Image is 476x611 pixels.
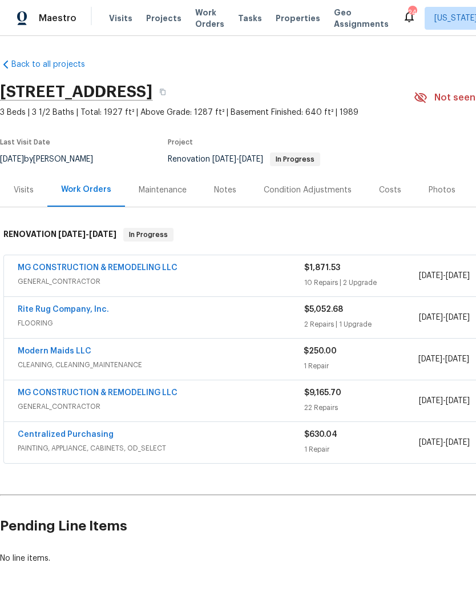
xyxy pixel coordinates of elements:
a: MG CONSTRUCTION & REMODELING LLC [18,264,178,272]
span: - [212,155,263,163]
span: - [419,437,470,448]
div: Condition Adjustments [264,184,352,196]
span: $9,165.70 [304,389,341,397]
div: Visits [14,184,34,196]
span: [DATE] [239,155,263,163]
div: Maintenance [139,184,187,196]
span: Project [168,139,193,146]
span: [DATE] [445,355,469,363]
span: [DATE] [212,155,236,163]
span: FLOORING [18,317,304,329]
span: In Progress [271,156,319,163]
span: [DATE] [419,272,443,280]
div: 1 Repair [304,360,418,372]
span: In Progress [124,229,172,240]
span: $1,871.53 [304,264,340,272]
span: $5,052.68 [304,305,343,313]
span: [DATE] [89,230,116,238]
span: Renovation [168,155,320,163]
div: 10 Repairs | 2 Upgrade [304,277,419,288]
div: 24 [408,7,416,18]
span: - [419,312,470,323]
span: [DATE] [419,397,443,405]
span: [DATE] [446,397,470,405]
span: $630.04 [304,431,337,439]
button: Copy Address [152,82,173,102]
span: [DATE] [446,313,470,321]
h6: RENOVATION [3,228,116,242]
a: Rite Rug Company, Inc. [18,305,109,313]
div: 1 Repair [304,444,419,455]
span: [DATE] [418,355,442,363]
span: [DATE] [446,439,470,447]
div: Work Orders [61,184,111,195]
div: 2 Repairs | 1 Upgrade [304,319,419,330]
span: - [58,230,116,238]
div: Notes [214,184,236,196]
span: - [419,270,470,282]
a: Modern Maids LLC [18,347,91,355]
span: Maestro [39,13,76,24]
span: Properties [276,13,320,24]
span: [DATE] [419,439,443,447]
span: Tasks [238,14,262,22]
span: CLEANING, CLEANING_MAINTENANCE [18,359,304,371]
span: - [418,353,469,365]
span: Visits [109,13,132,24]
span: - [419,395,470,407]
span: PAINTING, APPLIANCE, CABINETS, OD_SELECT [18,443,304,454]
span: GENERAL_CONTRACTOR [18,401,304,412]
div: 22 Repairs [304,402,419,413]
span: $250.00 [304,347,337,355]
span: Work Orders [195,7,224,30]
a: MG CONSTRUCTION & REMODELING LLC [18,389,178,397]
div: Photos [429,184,455,196]
span: [DATE] [58,230,86,238]
a: Centralized Purchasing [18,431,114,439]
span: GENERAL_CONTRACTOR [18,276,304,287]
span: [DATE] [419,313,443,321]
div: Costs [379,184,401,196]
span: [DATE] [446,272,470,280]
span: Geo Assignments [334,7,389,30]
span: Projects [146,13,181,24]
